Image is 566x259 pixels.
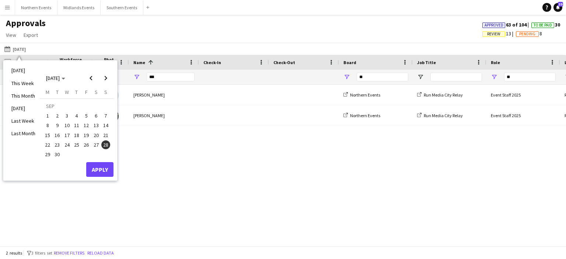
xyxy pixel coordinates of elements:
li: Last Month [7,127,40,140]
span: 28 [101,140,110,149]
li: Last Week [7,115,40,127]
li: This Month [7,90,40,102]
button: 15-09-2025 [43,130,52,140]
li: This Week [7,77,40,90]
button: 16-09-2025 [52,130,62,140]
span: W [65,89,69,95]
a: View [3,30,19,40]
a: Export [21,30,41,40]
button: 10-09-2025 [62,120,72,130]
button: 24-09-2025 [62,140,72,150]
span: S [95,89,98,95]
button: 04-09-2025 [72,111,81,120]
span: Northern Events [350,92,380,98]
a: 39 [553,3,562,12]
span: 13 [482,30,516,37]
span: Export [24,32,38,38]
span: 20 [92,131,101,140]
button: 01-09-2025 [43,111,52,120]
li: [DATE] [7,64,40,77]
button: Apply [86,162,113,177]
span: 9 [53,121,62,130]
button: 21-09-2025 [101,130,111,140]
button: 30-09-2025 [52,150,62,159]
span: Check-Out [273,60,295,65]
button: 08-09-2025 [43,120,52,130]
span: 7 [101,111,110,120]
a: Run Media City Relay [417,113,463,118]
span: T [75,89,78,95]
span: 22 [43,140,52,149]
button: Open Filter Menu [133,74,140,80]
span: 39 [558,2,563,7]
button: 06-09-2025 [91,111,101,120]
button: 09-09-2025 [52,120,62,130]
a: Northern Events [343,92,380,98]
button: 07-09-2025 [101,111,111,120]
button: Open Filter Menu [491,74,497,80]
div: [PERSON_NAME] [129,105,199,126]
span: F [85,89,88,95]
span: 19 [82,131,91,140]
span: Check-In [203,60,221,65]
button: Reload data [86,249,115,257]
div: Event Staff 2025 [486,85,560,105]
button: Next month [98,71,113,85]
span: Pending [519,32,535,36]
span: 2 [53,111,62,120]
span: Review [487,32,500,36]
button: 22-09-2025 [43,140,52,150]
button: Midlands Events [57,0,101,15]
span: Board [343,60,356,65]
input: Name Filter Input [147,73,195,81]
input: Job Title Filter Input [430,73,482,81]
button: 14-09-2025 [101,120,111,130]
button: 03-09-2025 [62,111,72,120]
span: 29 [43,150,52,159]
button: Remove filters [52,249,86,257]
input: Board Filter Input [357,73,408,81]
span: To Be Paid [534,23,552,28]
button: 02-09-2025 [52,111,62,120]
span: 23 [53,140,62,149]
button: 19-09-2025 [81,130,91,140]
button: 23-09-2025 [52,140,62,150]
span: S [104,89,107,95]
span: 15 [43,131,52,140]
div: Event Staff 2025 [486,105,560,126]
button: [DATE] [3,45,27,53]
a: Northern Events [343,113,380,118]
a: Run Media City Relay [417,92,463,98]
span: 25 [72,140,81,149]
div: [PERSON_NAME] [129,85,199,105]
span: 13 [92,121,101,130]
button: 13-09-2025 [91,120,101,130]
span: Workforce ID [60,57,86,68]
span: Photo [104,57,116,68]
span: T [56,89,59,95]
span: Approved [485,23,503,28]
span: Job Title [417,60,436,65]
span: View [6,32,16,38]
span: 5 [82,111,91,120]
button: 05-09-2025 [81,111,91,120]
button: 26-09-2025 [81,140,91,150]
button: Open Filter Menu [417,74,424,80]
span: 24 [63,140,71,149]
span: M [46,89,49,95]
button: Northern Events [15,0,57,15]
span: 12 [82,121,91,130]
input: Role Filter Input [504,73,556,81]
span: 18 [72,131,81,140]
span: 1 [43,111,52,120]
button: 17-09-2025 [62,130,72,140]
button: 12-09-2025 [81,120,91,130]
button: 20-09-2025 [91,130,101,140]
button: 28-09-2025 [101,140,111,150]
span: 16 [53,131,62,140]
span: 30 [531,21,560,28]
span: 14 [101,121,110,130]
span: 10 [63,121,71,130]
span: 26 [82,140,91,149]
button: 25-09-2025 [72,140,81,150]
